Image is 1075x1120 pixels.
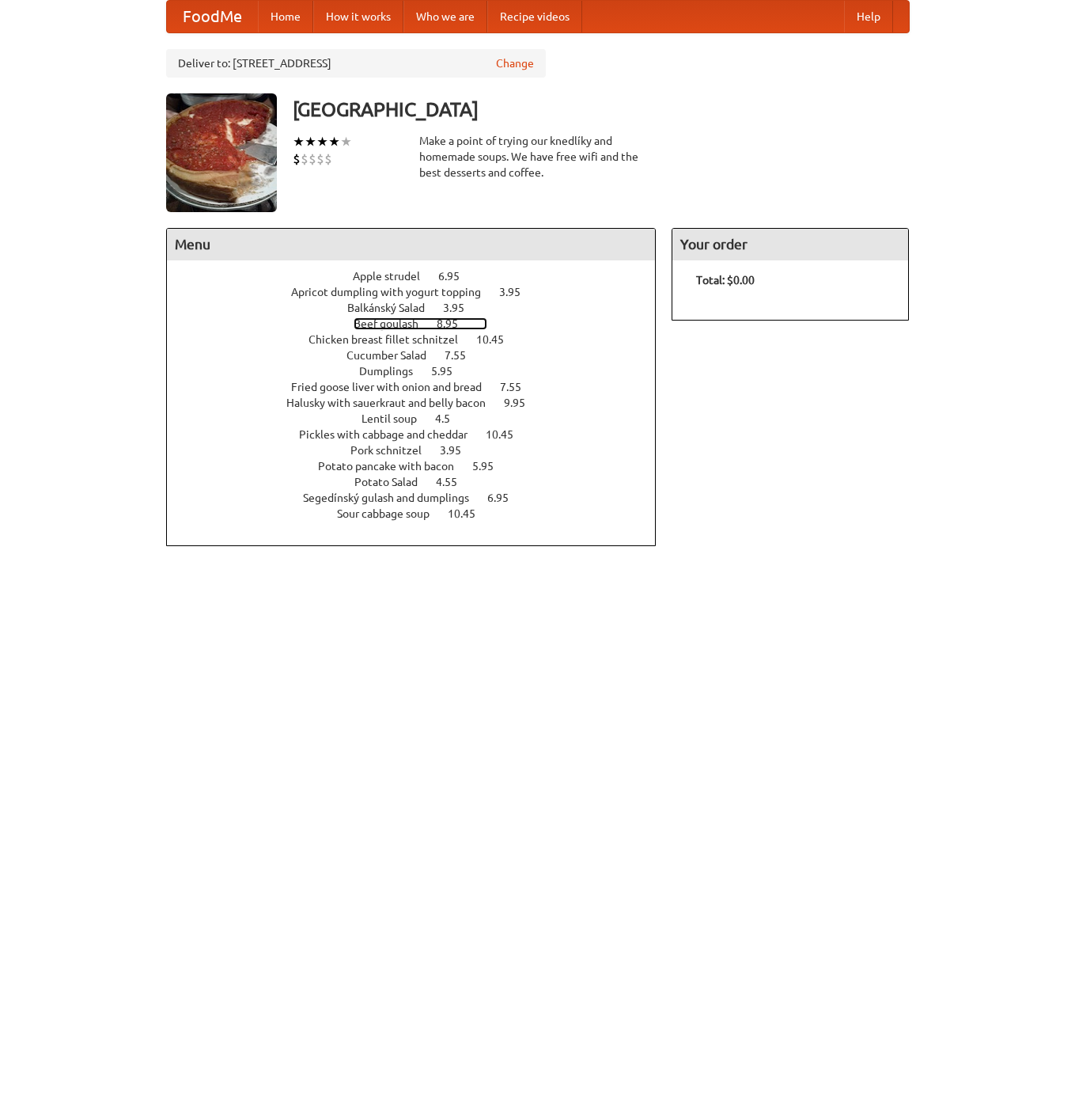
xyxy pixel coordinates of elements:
span: 7.55 [500,381,537,393]
a: Recipe videos [487,1,582,32]
a: Fried goose liver with onion and bread 7.55 [291,381,551,393]
span: Halusky with sauerkraut and belly bacon [286,397,502,409]
span: 5.95 [472,460,509,473]
li: ★ [340,133,352,150]
li: ★ [316,133,328,150]
span: Chicken breast fillet schnitzel [308,333,474,346]
span: Pork schnitzel [350,444,437,457]
h4: Your order [672,229,908,260]
span: 10.45 [448,507,491,520]
span: Potato Salad [354,476,433,488]
a: Change [496,55,534,71]
a: Potato pancake with bacon 5.95 [318,460,523,473]
span: 3.95 [499,286,536,298]
span: 10.45 [476,333,520,346]
a: Beef goulash 8.95 [354,317,487,330]
li: $ [324,150,332,168]
span: Fried goose liver with onion and bread [291,381,498,393]
span: 3.95 [443,302,480,314]
span: 4.5 [435,412,466,425]
a: Chicken breast fillet schnitzel 10.45 [308,333,533,346]
a: Segedínský gulash and dumplings 6.95 [303,492,538,504]
li: $ [316,150,324,168]
li: $ [308,150,316,168]
span: 6.95 [438,270,475,283]
a: Who we are [403,1,487,32]
li: ★ [328,133,340,150]
span: Potato pancake with bacon [318,460,470,473]
span: Beef goulash [354,317,434,330]
img: angular.jpg [166,93,277,212]
li: $ [293,150,301,168]
span: Apricot dumpling with yogurt topping [291,286,497,298]
span: 10.45 [486,428,529,441]
a: FoodMe [167,1,258,32]
span: 5.95 [431,365,468,378]
span: Segedínský gulash and dumplings [303,492,485,504]
a: Sour cabbage soup 10.45 [337,507,505,520]
b: Total: $0.00 [696,274,755,287]
a: How it works [313,1,403,32]
div: Deliver to: [STREET_ADDRESS] [166,49,546,78]
span: 8.95 [437,317,474,330]
a: Pork schnitzel 3.95 [350,444,490,457]
a: Pickles with cabbage and cheddar 10.45 [299,428,543,441]
a: Help [844,1,893,32]
a: Dumplings 5.95 [359,365,482,378]
span: Lentil soup [361,412,433,425]
span: Cucumber Salad [346,349,442,362]
span: 6.95 [487,492,524,504]
span: Dumplings [359,365,429,378]
li: $ [301,150,308,168]
h3: [GEOGRAPHIC_DATA] [293,93,910,125]
a: Apple strudel 6.95 [353,270,489,283]
span: Pickles with cabbage and cheddar [299,428,483,441]
li: ★ [293,133,305,150]
span: 7.55 [445,349,482,362]
a: Cucumber Salad 7.55 [346,349,495,362]
a: Balkánský Salad 3.95 [347,302,494,314]
div: Make a point of trying our knedlíky and homemade soups. We have free wifi and the best desserts a... [419,133,657,180]
span: 9.95 [504,397,541,409]
span: 3.95 [440,444,477,457]
span: Apple strudel [353,270,436,283]
span: 4.55 [436,476,473,488]
a: Potato Salad 4.55 [354,476,486,488]
a: Halusky with sauerkraut and belly bacon 9.95 [286,397,555,409]
li: ★ [305,133,316,150]
a: Lentil soup 4.5 [361,412,479,425]
a: Home [258,1,313,32]
span: Balkánský Salad [347,302,441,314]
a: Apricot dumpling with yogurt topping 3.95 [291,286,550,298]
span: Sour cabbage soup [337,507,445,520]
h4: Menu [167,229,656,260]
